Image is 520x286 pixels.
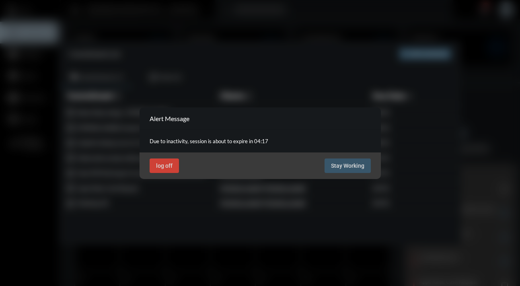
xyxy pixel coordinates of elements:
span: log off [156,163,173,169]
p: Due to inactivity, session is about to expire in 04:17 [150,138,371,144]
button: Stay Working [325,158,371,173]
span: Stay Working [331,163,364,169]
h2: Alert Message [150,115,189,122]
button: log off [150,158,179,173]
